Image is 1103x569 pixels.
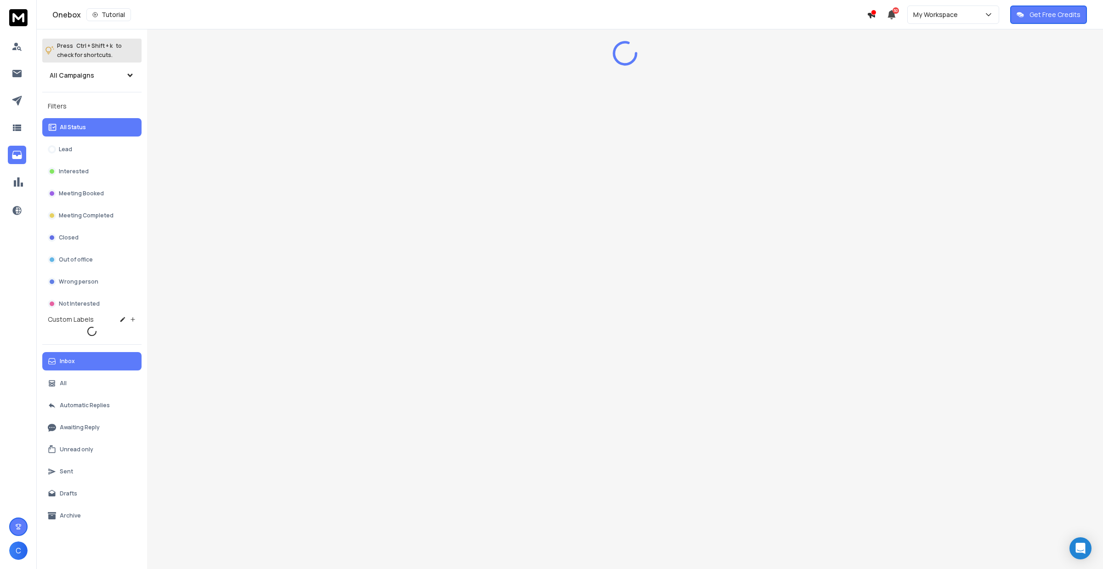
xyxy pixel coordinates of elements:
button: Sent [42,462,142,481]
p: Unread only [60,446,93,453]
button: Archive [42,506,142,525]
button: Not Interested [42,295,142,313]
button: Drafts [42,484,142,503]
h3: Custom Labels [48,315,94,324]
p: Not Interested [59,300,100,307]
span: 50 [893,7,899,14]
button: Out of office [42,250,142,269]
h1: All Campaigns [50,71,94,80]
p: Press to check for shortcuts. [57,41,122,60]
button: C [9,541,28,560]
p: Automatic Replies [60,402,110,409]
p: Wrong person [59,278,98,285]
button: All Status [42,118,142,137]
button: All [42,374,142,393]
div: Open Intercom Messenger [1069,537,1092,559]
p: My Workspace [913,10,961,19]
p: Meeting Booked [59,190,104,197]
p: Inbox [60,358,75,365]
p: Sent [60,468,73,475]
button: Automatic Replies [42,396,142,415]
p: Get Free Credits [1029,10,1080,19]
p: Lead [59,146,72,153]
button: Get Free Credits [1010,6,1087,24]
p: Meeting Completed [59,212,114,219]
button: All Campaigns [42,66,142,85]
p: Interested [59,168,89,175]
button: Meeting Completed [42,206,142,225]
button: Tutorial [86,8,131,21]
button: Awaiting Reply [42,418,142,437]
p: Drafts [60,490,77,497]
button: Inbox [42,352,142,370]
h3: Filters [42,100,142,113]
span: Ctrl + Shift + k [75,40,114,51]
p: All Status [60,124,86,131]
button: Wrong person [42,273,142,291]
p: All [60,380,67,387]
button: Interested [42,162,142,181]
button: Unread only [42,440,142,459]
button: Meeting Booked [42,184,142,203]
p: Closed [59,234,79,241]
button: Lead [42,140,142,159]
p: Awaiting Reply [60,424,100,431]
p: Archive [60,512,81,519]
p: Out of office [59,256,93,263]
button: Closed [42,228,142,247]
div: Onebox [52,8,867,21]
